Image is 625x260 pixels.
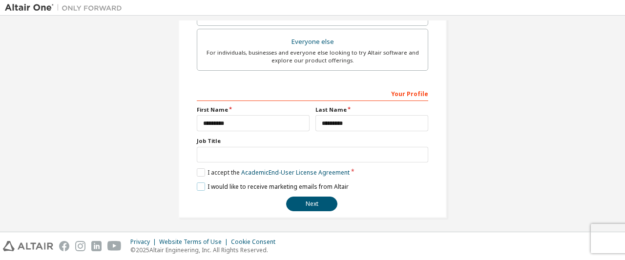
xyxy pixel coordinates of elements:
img: youtube.svg [107,241,122,251]
label: I would like to receive marketing emails from Altair [197,182,349,191]
div: Cookie Consent [231,238,281,246]
label: Job Title [197,137,428,145]
button: Next [286,197,337,211]
label: Last Name [315,106,428,114]
div: Your Profile [197,85,428,101]
img: linkedin.svg [91,241,102,251]
div: Everyone else [203,35,422,49]
div: Privacy [130,238,159,246]
a: Academic End-User License Agreement [241,168,350,177]
img: facebook.svg [59,241,69,251]
img: altair_logo.svg [3,241,53,251]
div: Website Terms of Use [159,238,231,246]
img: Altair One [5,3,127,13]
div: For individuals, businesses and everyone else looking to try Altair software and explore our prod... [203,49,422,64]
img: instagram.svg [75,241,85,251]
label: I accept the [197,168,350,177]
label: First Name [197,106,310,114]
p: © 2025 Altair Engineering, Inc. All Rights Reserved. [130,246,281,254]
